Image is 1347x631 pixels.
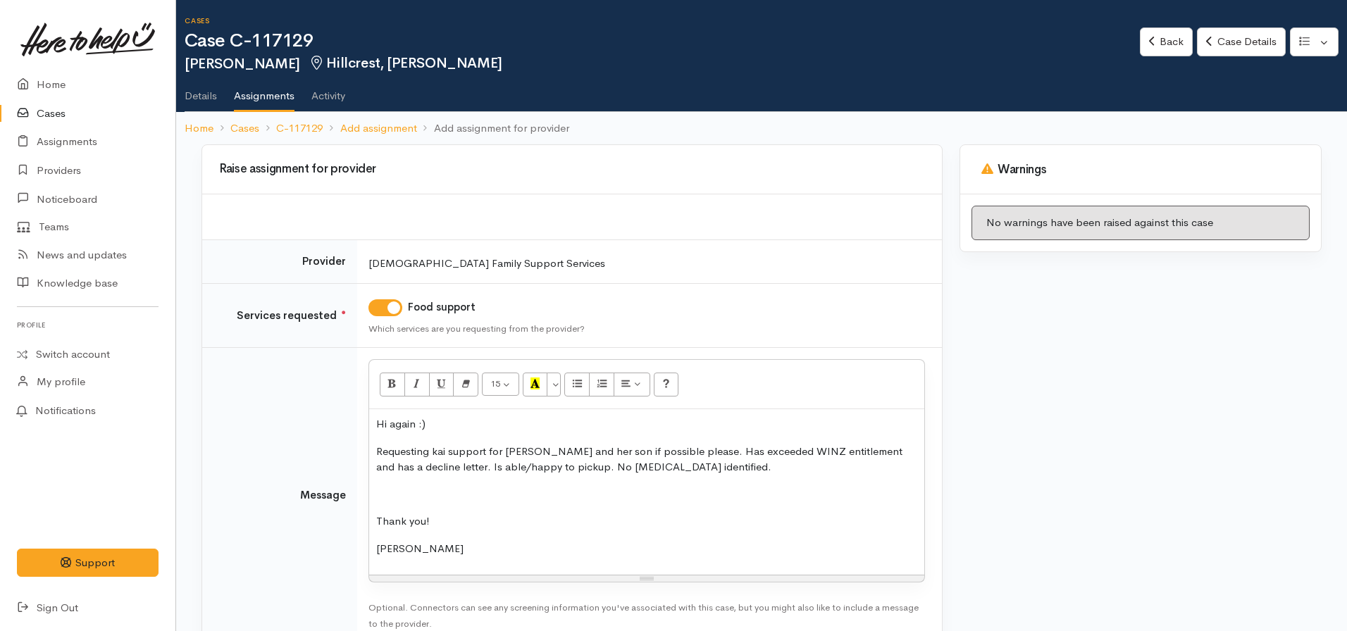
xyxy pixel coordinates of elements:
button: Font Size [482,373,519,396]
button: More Color [547,373,561,396]
a: Cases [230,120,259,137]
span: Hillcrest, [PERSON_NAME] [309,54,502,72]
p: [PERSON_NAME] [376,541,917,557]
nav: breadcrumb [176,112,1347,145]
a: Assignments [234,71,294,112]
a: Home [185,120,213,137]
h3: Warnings [977,163,1304,177]
a: Case Details [1197,27,1285,56]
a: Back [1140,27,1193,56]
h6: Cases [185,17,1140,25]
div: No warnings have been raised against this case [972,206,1310,240]
a: Activity [311,71,345,111]
button: Recent Color [523,373,548,396]
button: Support [17,549,159,577]
button: Underline (CTRL+U) [429,373,454,396]
div: Resize [369,575,924,582]
button: Help [654,373,679,396]
h3: Raise assignment for provider [211,163,933,176]
p: Hi again :) [376,416,917,432]
td: Services requested [202,283,357,348]
small: Optional. Connectors can see any screening information you've associated with this case, but you ... [368,601,919,630]
a: Add assignment [340,120,417,137]
a: C-117129 [276,120,323,137]
div: [DEMOGRAPHIC_DATA] Family Support Services [368,256,925,272]
span: 15 [490,377,500,389]
button: Paragraph [614,373,650,396]
button: Bold (CTRL+B) [380,373,405,396]
td: Provider [202,240,357,284]
p: Thank you! [376,513,917,530]
sup: ● [341,307,346,317]
h6: Profile [17,315,159,335]
button: Remove Font Style (CTRL+\) [453,373,478,396]
button: Italic (CTRL+I) [404,373,430,396]
button: Unordered list (CTRL+SHIFT+NUM7) [564,373,590,396]
p: Requesting kai support for [PERSON_NAME] and her son if possible please. Has exceeded WINZ entitl... [376,444,917,475]
a: Details [185,71,217,111]
button: Ordered list (CTRL+SHIFT+NUM8) [589,373,614,396]
label: Food support [408,299,476,315]
li: Add assignment for provider [417,120,569,137]
h1: Case C-117129 [185,31,1140,51]
small: Which services are you requesting from the provider? [368,323,585,335]
h2: [PERSON_NAME] [185,56,1140,72]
